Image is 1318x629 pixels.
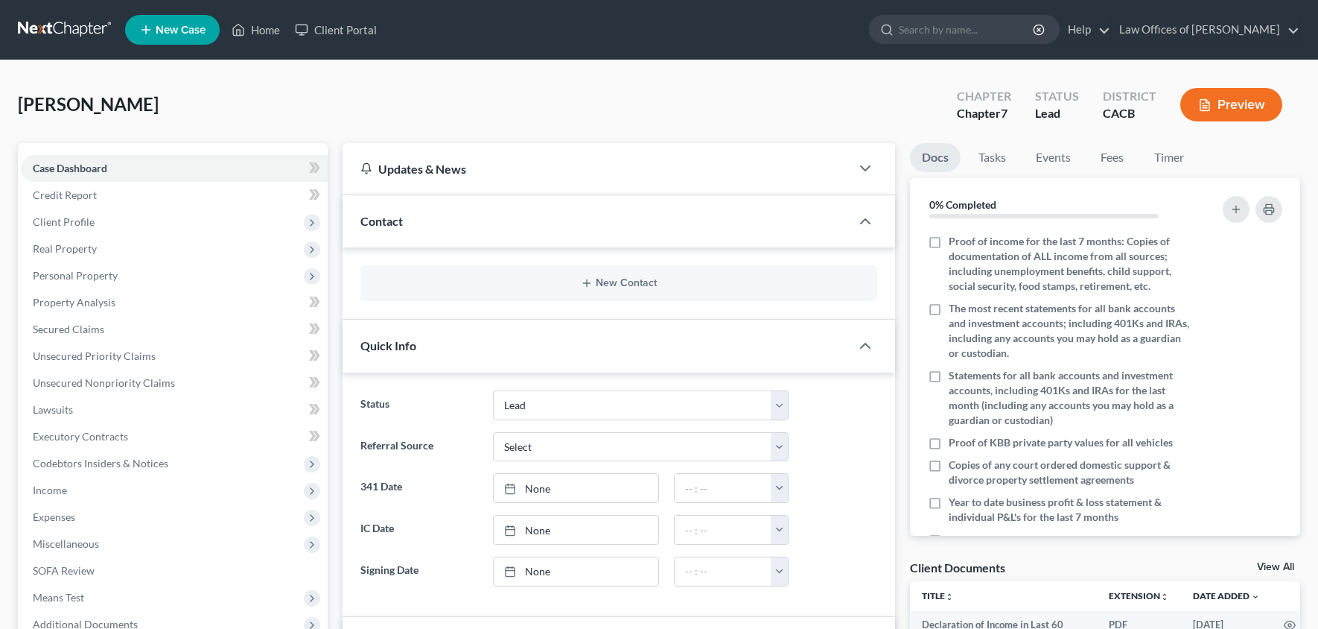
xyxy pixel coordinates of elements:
[945,592,954,601] i: unfold_more
[949,301,1190,361] span: The most recent statements for all bank accounts and investment accounts; including 401Ks and IRA...
[372,277,865,289] button: New Contact
[21,343,328,370] a: Unsecured Priority Claims
[21,557,328,584] a: SOFA Review
[675,557,771,586] input: -- : --
[21,396,328,423] a: Lawsuits
[353,557,486,587] label: Signing Date
[33,162,107,174] span: Case Dashboard
[33,189,97,201] span: Credit Report
[494,474,658,502] a: None
[224,16,287,43] a: Home
[1035,105,1079,122] div: Lead
[1112,16,1299,43] a: Law Offices of [PERSON_NAME]
[910,560,1005,575] div: Client Documents
[21,370,328,396] a: Unsecured Nonpriority Claims
[21,423,328,450] a: Executory Contracts
[33,376,175,389] span: Unsecured Nonpriority Claims
[494,557,658,586] a: None
[1024,143,1083,172] a: Events
[1001,106,1007,120] span: 7
[33,564,95,577] span: SOFA Review
[33,591,84,604] span: Means Test
[1109,590,1169,601] a: Extensionunfold_more
[156,25,206,36] span: New Case
[899,16,1035,43] input: Search by name...
[1103,105,1156,122] div: CACB
[353,391,486,420] label: Status
[33,296,115,309] span: Property Analysis
[929,198,996,211] strong: 0% Completed
[18,93,159,115] span: [PERSON_NAME]
[1257,562,1294,572] a: View All
[21,155,328,182] a: Case Dashboard
[1060,16,1110,43] a: Help
[33,269,118,282] span: Personal Property
[1103,88,1156,105] div: District
[949,234,1190,294] span: Proof of income for the last 7 months: Copies of documentation of ALL income from all sources; in...
[675,516,771,544] input: -- : --
[949,532,1190,562] span: Inventory list of business assets with values for business owners
[922,590,954,601] a: Titleunfold_more
[957,88,1011,105] div: Chapter
[1160,592,1169,601] i: unfold_more
[360,161,832,177] div: Updates & News
[21,316,328,343] a: Secured Claims
[21,182,328,209] a: Credit Report
[949,368,1190,428] span: Statements for all bank accounts and investment accounts, including 401Ks and IRAs for the last m...
[33,215,95,228] span: Client Profile
[33,484,67,496] span: Income
[33,537,99,550] span: Miscellaneous
[353,515,486,545] label: IC Date
[360,214,403,228] span: Contact
[1251,592,1260,601] i: expand_more
[949,495,1190,525] span: Year to date business profit & loss statement & individual P&L's for the last 7 months
[1193,590,1260,601] a: Date Added expand_more
[33,350,156,362] span: Unsecured Priority Claims
[33,457,168,470] span: Codebtors Insiders & Notices
[33,403,73,416] span: Lawsuits
[910,143,961,172] a: Docs
[949,435,1173,450] span: Proof of KBB private party values for all vehicles
[675,474,771,502] input: -- : --
[1142,143,1196,172] a: Timer
[494,516,658,544] a: None
[33,511,75,523] span: Expenses
[33,430,128,443] span: Executory Contracts
[33,242,97,255] span: Real Property
[353,432,486,462] label: Referral Source
[353,473,486,503] label: 341 Date
[957,105,1011,122] div: Chapter
[1089,143,1136,172] a: Fees
[21,289,328,316] a: Property Analysis
[33,323,104,335] span: Secured Claims
[949,458,1190,487] span: Copies of any court ordered domestic support & divorce property settlement agreements
[1035,88,1079,105] div: Status
[967,143,1018,172] a: Tasks
[360,338,416,353] span: Quick Info
[1180,88,1282,121] button: Preview
[287,16,384,43] a: Client Portal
